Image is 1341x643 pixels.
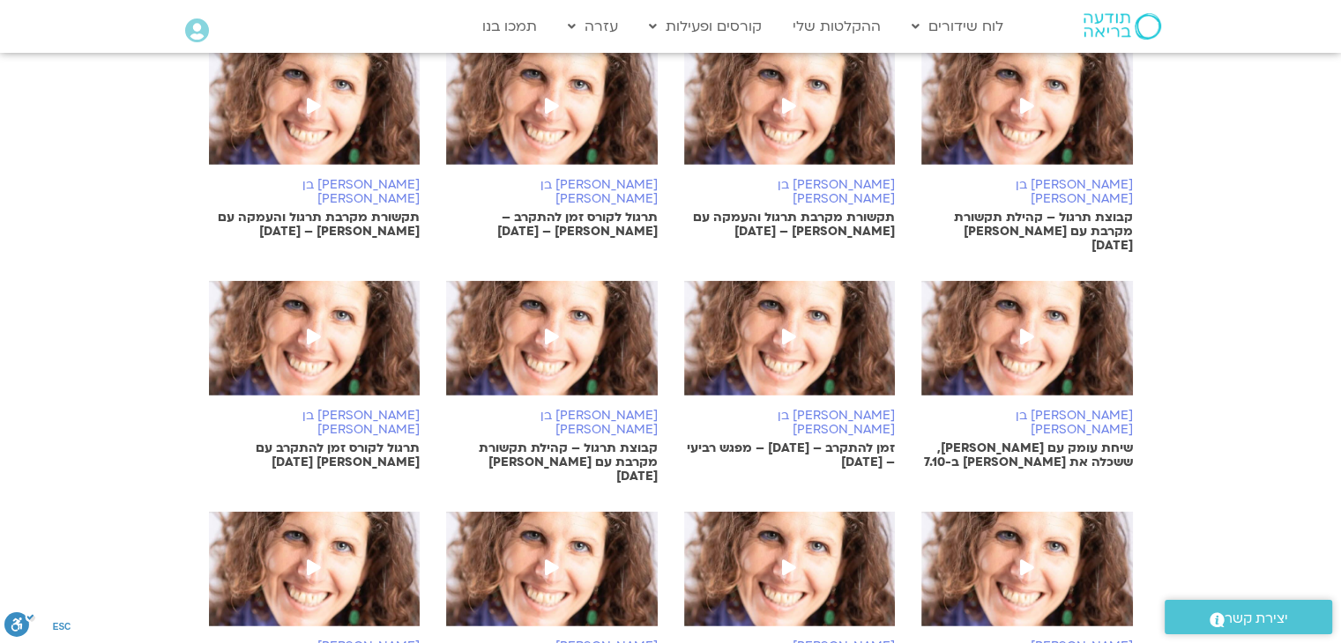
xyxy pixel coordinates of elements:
[684,441,896,469] p: זמן להתקרב – [DATE] – מפגש רביעי – [DATE]
[684,281,896,413] img: %D7%A9%D7%90%D7%A0%D7%99%D7%94-%D7%9B%D7%94%D7%9F-%D7%91%D7%9F-%D7%97%D7%99%D7%99%D7%9D.jpg
[473,10,546,43] a: תמכו בנו
[446,178,658,206] h6: [PERSON_NAME] בן [PERSON_NAME]
[684,281,896,469] a: [PERSON_NAME] בן [PERSON_NAME]זמן להתקרב – [DATE] – מפגש רביעי – [DATE]
[684,50,896,239] a: [PERSON_NAME] בן [PERSON_NAME]תקשורת מקרבת תרגול והעמקה עם [PERSON_NAME] – [DATE]
[446,441,658,484] p: קבוצת תרגול – קהילת תקשורת מקרבת עם [PERSON_NAME] [DATE]
[446,50,658,239] a: [PERSON_NAME] בן [PERSON_NAME]תרגול לקורס זמן להתקרב – [PERSON_NAME] – [DATE]
[921,50,1133,182] img: %D7%A9%D7%90%D7%A0%D7%99%D7%94-%D7%9B%D7%94%D7%9F-%D7%91%D7%9F-%D7%97%D7%99%D7%99%D7%9D.jpg
[446,50,658,182] img: %D7%A9%D7%90%D7%A0%D7%99%D7%94-%D7%9B%D7%94%D7%9F-%D7%91%D7%9F-%D7%97%D7%99%D7%99%D7%9D.jpg
[921,281,1133,469] a: [PERSON_NAME] בן [PERSON_NAME]שיחת עומק עם [PERSON_NAME], ששכלה את [PERSON_NAME] ב-7.10
[446,211,658,239] p: תרגול לקורס זמן להתקרב – [PERSON_NAME] – [DATE]
[209,409,421,437] h6: [PERSON_NAME] בן [PERSON_NAME]
[209,50,421,239] a: [PERSON_NAME] בן [PERSON_NAME]תקשורת מקרבת תרגול והעמקה עם [PERSON_NAME] – [DATE]
[921,409,1133,437] h6: [PERSON_NAME] בן [PERSON_NAME]
[209,441,421,469] p: תרגול לקורס זמן להתקרב עם [PERSON_NAME] [DATE]
[446,281,658,484] a: [PERSON_NAME] בן [PERSON_NAME]קבוצת תרגול – קהילת תקשורת מקרבת עם [PERSON_NAME] [DATE]
[1165,600,1332,634] a: יצירת קשר
[684,178,896,206] h6: [PERSON_NAME] בן [PERSON_NAME]
[921,441,1133,469] p: שיחת עומק עם [PERSON_NAME], ששכלה את [PERSON_NAME] ב-7.10
[209,281,421,469] a: [PERSON_NAME] בן [PERSON_NAME]תרגול לקורס זמן להתקרב עם [PERSON_NAME] [DATE]
[921,50,1133,253] a: [PERSON_NAME] בן [PERSON_NAME]קבוצת תרגול – קהילת תקשורת מקרבת עם [PERSON_NAME] [DATE]
[209,211,421,239] p: תקשורת מקרבת תרגול והעמקה עם [PERSON_NAME] – [DATE]
[921,281,1133,413] img: %D7%A9%D7%90%D7%A0%D7%99%D7%94-%D7%9B%D7%94%D7%9F-%D7%91%D7%9F-%D7%97%D7%99%D7%99%D7%9D.jpg
[684,409,896,437] h6: [PERSON_NAME] בן [PERSON_NAME]
[684,50,896,182] img: %D7%A9%D7%90%D7%A0%D7%99%D7%94-%D7%9B%D7%94%D7%9F-%D7%91%D7%9F-%D7%97%D7%99%D7%99%D7%9D.jpg
[921,211,1133,253] p: קבוצת תרגול – קהילת תקשורת מקרבת עם [PERSON_NAME] [DATE]
[784,10,890,43] a: ההקלטות שלי
[209,50,421,182] img: %D7%A9%D7%90%D7%A0%D7%99%D7%94-%D7%9B%D7%94%D7%9F-%D7%91%D7%9F-%D7%97%D7%99%D7%99%D7%9D.jpg
[446,409,658,437] h6: [PERSON_NAME] בן [PERSON_NAME]
[209,281,421,413] img: %D7%A9%D7%90%D7%A0%D7%99%D7%94-%D7%9B%D7%94%D7%9F-%D7%91%D7%9F-%D7%97%D7%99%D7%99%D7%9D.jpg
[921,178,1133,206] h6: [PERSON_NAME] בן [PERSON_NAME]
[903,10,1012,43] a: לוח שידורים
[1084,13,1161,40] img: תודעה בריאה
[209,178,421,206] h6: [PERSON_NAME] בן [PERSON_NAME]
[559,10,627,43] a: עזרה
[1225,607,1288,631] span: יצירת קשר
[684,211,896,239] p: תקשורת מקרבת תרגול והעמקה עם [PERSON_NAME] – [DATE]
[446,281,658,413] img: %D7%A9%D7%90%D7%A0%D7%99%D7%94-%D7%9B%D7%94%D7%9F-%D7%91%D7%9F-%D7%97%D7%99%D7%99%D7%9D.jpg
[640,10,771,43] a: קורסים ופעילות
